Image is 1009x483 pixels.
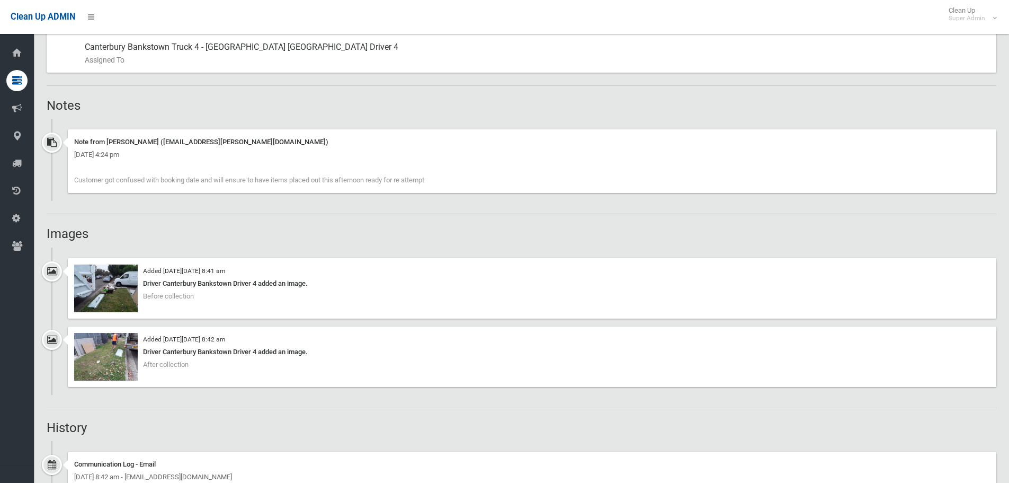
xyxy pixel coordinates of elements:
[74,346,990,358] div: Driver Canterbury Bankstown Driver 4 added an image.
[85,34,988,73] div: Canterbury Bankstown Truck 4 - [GEOGRAPHIC_DATA] [GEOGRAPHIC_DATA] Driver 4
[74,265,138,312] img: 2025-10-1608.41.027487287233365319263.jpg
[47,99,996,112] h2: Notes
[11,12,75,22] span: Clean Up ADMIN
[47,227,996,241] h2: Images
[74,176,424,184] span: Customer got confused with booking date and will ensure to have items placed out this afternoon r...
[74,148,990,161] div: [DATE] 4:24 pm
[74,333,138,381] img: 2025-10-1608.41.481995588606178506591.jpg
[74,458,990,471] div: Communication Log - Email
[143,336,225,343] small: Added [DATE][DATE] 8:42 am
[85,54,988,66] small: Assigned To
[47,421,996,435] h2: History
[949,14,985,22] small: Super Admin
[943,6,996,22] span: Clean Up
[74,277,990,290] div: Driver Canterbury Bankstown Driver 4 added an image.
[143,267,225,275] small: Added [DATE][DATE] 8:41 am
[74,136,990,148] div: Note from [PERSON_NAME] ([EMAIL_ADDRESS][PERSON_NAME][DOMAIN_NAME])
[143,292,194,300] span: Before collection
[143,361,189,368] span: After collection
